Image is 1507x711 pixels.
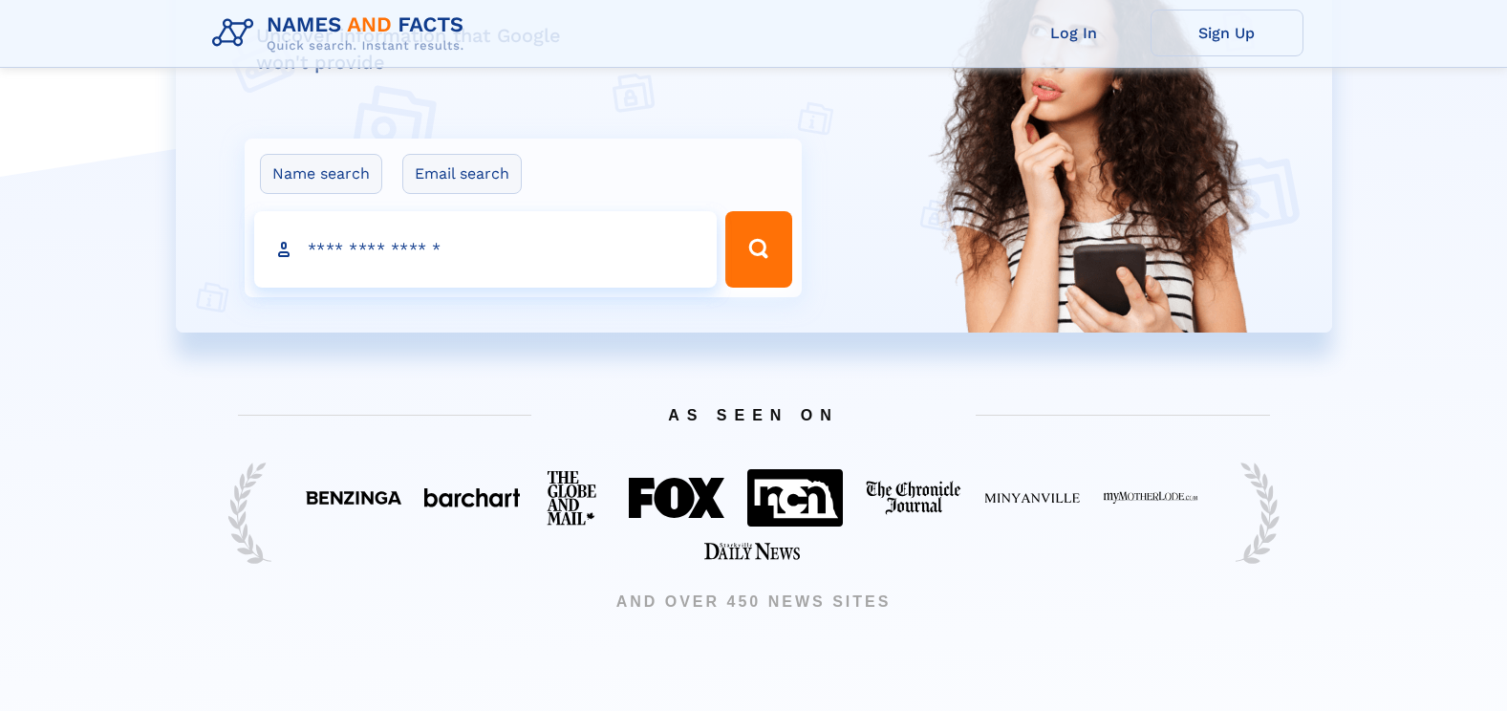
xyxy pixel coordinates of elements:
[747,469,843,526] img: Featured on NCN
[205,8,480,59] img: Logo Names and Facts
[866,481,961,515] img: Featured on The Chronicle Journal
[209,591,1299,614] span: AND OVER 450 NEWS SITES
[543,466,606,529] img: Featured on The Globe And Mail
[254,211,717,288] input: search input
[1151,10,1303,56] a: Sign Up
[1103,491,1198,505] img: Featured on My Mother Lode
[209,383,1299,447] span: AS SEEN ON
[998,10,1151,56] a: Log In
[424,488,520,506] img: Featured on BarChart
[704,543,800,560] img: Featured on Starkville Daily News
[629,478,724,518] img: Featured on FOX 40
[260,154,382,194] label: Name search
[725,211,792,288] button: Search Button
[306,491,401,505] img: Featured on Benzinga
[402,154,522,194] label: Email search
[984,491,1080,505] img: Featured on Minyanville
